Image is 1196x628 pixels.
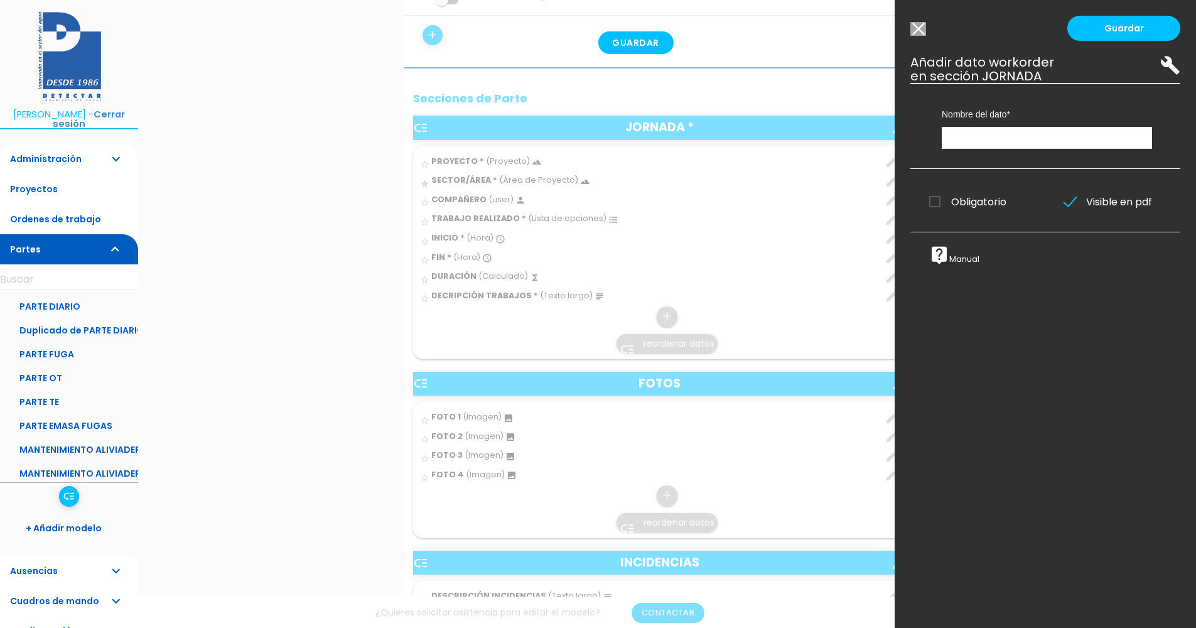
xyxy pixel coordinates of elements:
[942,108,1152,121] label: Nombre del dato
[1067,16,1180,41] a: Guardar
[1160,55,1180,75] i: build
[929,254,979,264] a: live_helpManual
[929,194,1006,210] span: Obligatorio
[910,55,1180,83] h3: Añadir dato workorder en sección JORNADA
[929,245,949,265] i: live_help
[1064,194,1152,210] span: Visible en pdf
